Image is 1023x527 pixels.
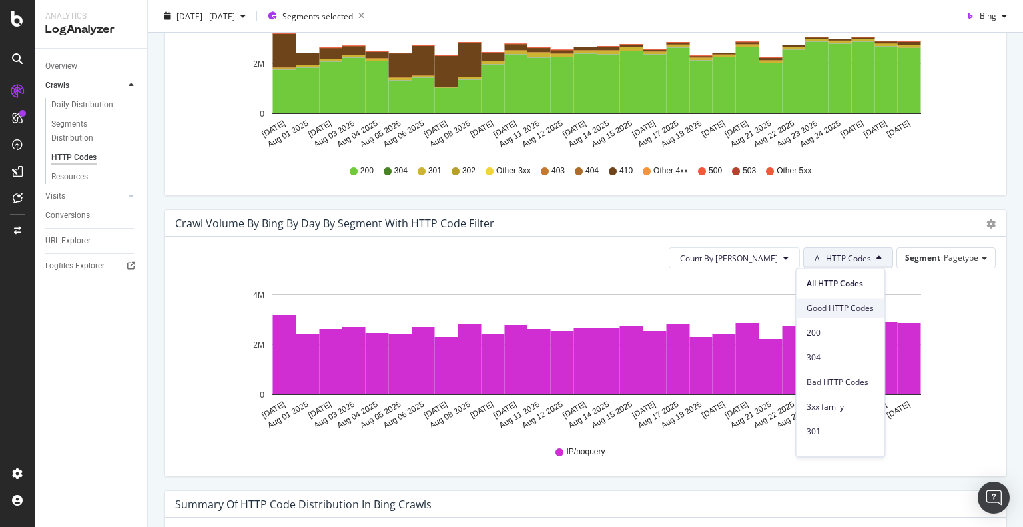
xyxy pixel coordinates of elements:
text: 2M [253,340,264,350]
a: Resources [51,170,138,184]
button: Count By [PERSON_NAME] [669,247,800,268]
text: [DATE] [422,119,449,139]
div: LogAnalyzer [45,22,137,37]
text: [DATE] [561,400,588,420]
text: [DATE] [422,400,449,420]
text: Aug 14 2025 [567,400,611,430]
text: Aug 01 2025 [266,400,310,430]
text: [DATE] [885,400,912,420]
text: Aug 22 2025 [752,119,796,149]
div: Summary of HTTP Code Distribution in bing crawls [175,498,432,511]
text: Aug 03 2025 [312,400,356,430]
text: [DATE] [631,400,657,420]
text: Aug 12 2025 [521,119,565,149]
div: Overview [45,59,77,73]
text: Aug 06 2025 [382,400,426,430]
div: URL Explorer [45,234,91,248]
span: 302 [807,450,874,462]
a: Segments Distribution [51,117,138,145]
div: Crawls [45,79,69,93]
div: Crawl Volume by bing by Day by Segment with HTTP Code Filter [175,217,494,230]
button: Bing [961,5,1012,27]
text: [DATE] [885,119,912,139]
span: 301 [428,165,442,177]
text: 4M [253,290,264,300]
text: Aug 06 2025 [382,119,426,149]
text: Aug 23 2025 [775,119,819,149]
span: 304 [807,352,874,364]
span: Segments selected [282,10,353,21]
text: [DATE] [839,119,866,139]
div: Analytics [45,11,137,22]
text: [DATE] [260,400,287,420]
div: Daily Distribution [51,98,113,112]
span: Segment [905,252,940,263]
div: HTTP Codes [51,151,97,165]
text: 0 [260,109,264,119]
span: 304 [394,165,408,177]
text: Aug 11 2025 [498,400,541,430]
text: Aug 17 2025 [636,400,680,430]
text: Aug 04 2025 [336,119,380,149]
text: Aug 08 2025 [428,400,472,430]
text: Aug 05 2025 [358,400,402,430]
a: Conversions [45,209,138,223]
div: Segments Distribution [51,117,125,145]
span: 500 [709,165,722,177]
text: Aug 05 2025 [358,119,402,149]
text: Aug 08 2025 [428,119,472,149]
span: 302 [462,165,476,177]
span: 404 [585,165,599,177]
text: Aug 18 2025 [659,119,703,149]
div: Conversions [45,209,90,223]
text: Aug 11 2025 [498,119,541,149]
div: Resources [51,170,88,184]
span: IP/noquery [566,446,605,458]
text: [DATE] [700,119,727,139]
button: Segments selected [262,5,370,27]
span: 3xx family [807,401,874,413]
text: [DATE] [492,119,518,139]
a: Overview [45,59,138,73]
text: Aug 21 2025 [729,400,773,430]
span: Good HTTP Codes [807,302,874,314]
a: HTTP Codes [51,151,138,165]
text: [DATE] [700,400,727,420]
a: Logfiles Explorer [45,259,138,273]
text: 2M [253,59,264,69]
a: Crawls [45,79,125,93]
text: [DATE] [306,119,333,139]
span: 410 [619,165,633,177]
span: Pagetype [944,252,978,263]
span: Other 5xx [777,165,811,177]
a: Daily Distribution [51,98,138,112]
button: [DATE] - [DATE] [159,5,251,27]
span: 503 [743,165,756,177]
text: Aug 14 2025 [567,119,611,149]
span: 403 [551,165,565,177]
text: Aug 17 2025 [636,119,680,149]
span: All HTTP Codes [807,278,874,290]
text: Aug 24 2025 [799,119,843,149]
span: Other 3xx [496,165,531,177]
span: All HTTP Codes [815,253,871,264]
svg: A chart. [175,279,986,434]
text: [DATE] [492,400,518,420]
span: 301 [807,426,874,438]
button: All HTTP Codes [803,247,893,268]
text: 0 [260,390,264,400]
text: [DATE] [260,119,287,139]
div: Open Intercom Messenger [978,482,1010,514]
span: Bing [980,10,996,21]
span: Other 4xx [653,165,688,177]
text: [DATE] [561,119,588,139]
div: Logfiles Explorer [45,259,105,273]
span: Bad HTTP Codes [807,376,874,388]
div: gear [986,219,996,229]
text: Aug 15 2025 [590,400,634,430]
text: Aug 22 2025 [752,400,796,430]
text: Aug 18 2025 [659,400,703,430]
text: Aug 04 2025 [336,400,380,430]
span: [DATE] - [DATE] [176,10,235,21]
